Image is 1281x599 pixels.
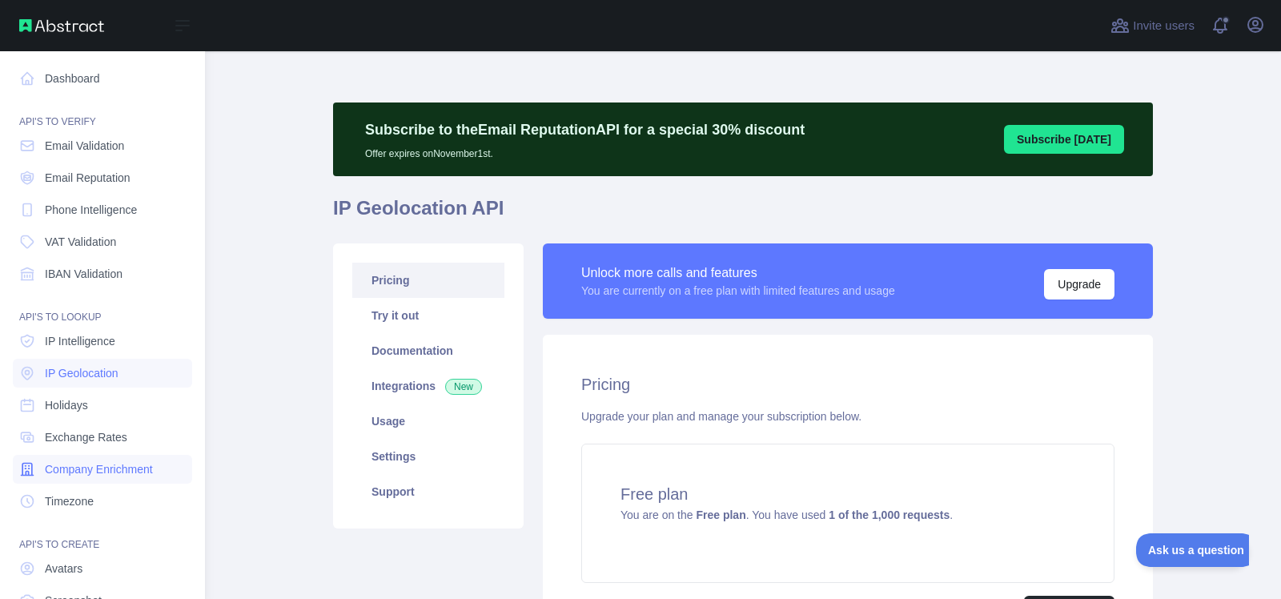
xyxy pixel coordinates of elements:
[13,519,192,551] div: API'S TO CREATE
[581,408,1114,424] div: Upgrade your plan and manage your subscription below.
[696,509,745,521] strong: Free plan
[45,138,124,154] span: Email Validation
[365,141,805,160] p: Offer expires on November 1st.
[620,483,1075,505] h4: Free plan
[445,379,482,395] span: New
[13,391,192,420] a: Holidays
[13,554,192,583] a: Avatars
[45,561,82,577] span: Avatars
[13,96,192,128] div: API'S TO VERIFY
[620,509,953,521] span: You are on the . You have used .
[13,291,192,324] div: API'S TO LOOKUP
[13,195,192,224] a: Phone Intelligence
[581,373,1114,396] h2: Pricing
[1136,533,1249,567] iframe: Toggle Customer Support
[1133,17,1195,35] span: Invite users
[581,263,895,283] div: Unlock more calls and features
[45,461,153,477] span: Company Enrichment
[13,455,192,484] a: Company Enrichment
[13,487,192,516] a: Timezone
[45,333,115,349] span: IP Intelligence
[352,263,504,298] a: Pricing
[1044,269,1114,299] button: Upgrade
[352,474,504,509] a: Support
[13,359,192,388] a: IP Geolocation
[352,298,504,333] a: Try it out
[13,259,192,288] a: IBAN Validation
[365,119,805,141] p: Subscribe to the Email Reputation API for a special 30 % discount
[829,509,950,521] strong: 1 of the 1,000 requests
[13,131,192,160] a: Email Validation
[1004,125,1124,154] button: Subscribe [DATE]
[13,163,192,192] a: Email Reputation
[45,170,131,186] span: Email Reputation
[45,234,116,250] span: VAT Validation
[581,283,895,299] div: You are currently on a free plan with limited features and usage
[13,227,192,256] a: VAT Validation
[1107,13,1198,38] button: Invite users
[352,404,504,439] a: Usage
[352,439,504,474] a: Settings
[45,397,88,413] span: Holidays
[45,429,127,445] span: Exchange Rates
[333,195,1153,234] h1: IP Geolocation API
[19,19,104,32] img: Abstract API
[45,266,122,282] span: IBAN Validation
[45,493,94,509] span: Timezone
[352,333,504,368] a: Documentation
[13,327,192,356] a: IP Intelligence
[352,368,504,404] a: Integrations New
[45,202,137,218] span: Phone Intelligence
[45,365,118,381] span: IP Geolocation
[13,64,192,93] a: Dashboard
[13,423,192,452] a: Exchange Rates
